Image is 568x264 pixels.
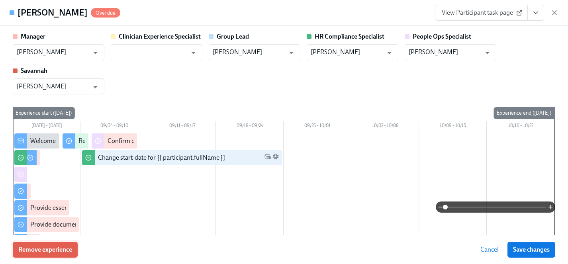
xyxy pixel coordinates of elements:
span: Slack [272,153,279,162]
button: Open [383,47,396,59]
span: Work Email [264,153,271,162]
strong: Clinician Experience Specialist [119,33,201,40]
strong: People Ops Specialist [413,33,471,40]
div: Request your equipment [78,137,145,145]
strong: Manager [21,33,45,40]
div: 09/18 – 09/24 [216,121,284,132]
button: Cancel [475,242,504,258]
div: Experience start ([DATE]) [12,107,75,119]
button: Open [89,81,102,93]
button: Open [285,47,298,59]
div: 10/09 – 10/15 [419,121,487,132]
div: 09/25 – 10/01 [284,121,351,132]
h4: [PERSON_NAME] [18,7,88,19]
button: Open [89,47,102,59]
div: 10/02 – 10/08 [351,121,419,132]
span: Save changes [513,246,550,254]
span: Remove experience [18,246,72,254]
button: Remove experience [13,242,78,258]
strong: Group Lead [217,33,249,40]
span: Overdue [91,10,120,16]
strong: HR Compliance Specialist [315,33,384,40]
div: Experience end ([DATE]) [494,107,554,119]
a: View Participant task page [435,5,528,21]
div: Confirm cleared by People Ops [108,137,192,145]
div: 09/11 – 09/17 [148,121,216,132]
div: 09/04 – 09/10 [80,121,148,132]
div: 10/16 – 10/22 [487,121,554,132]
span: View Participant task page [442,9,521,17]
button: Save changes [507,242,555,258]
div: [DATE] – [DATE] [13,121,80,132]
button: View task page [527,5,544,21]
button: Open [481,47,494,59]
div: Change start-date for {{ participant.fullName }} [98,153,225,162]
div: Welcome from the Charlie Health Compliance Team 👋 [30,137,180,145]
div: Provide documents for your I9 verification [30,220,145,229]
strong: Savannah [21,67,47,74]
span: Cancel [480,246,499,254]
button: Open [187,47,200,59]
